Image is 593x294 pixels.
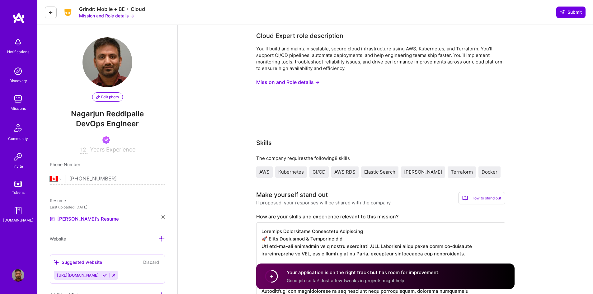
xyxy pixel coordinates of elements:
a: [PERSON_NAME]'s Resume [50,215,119,223]
div: Cloud Expert role description [256,31,343,40]
div: Discovery [9,77,27,84]
span: Kubernetes [278,169,304,175]
span: AWS [259,169,270,175]
label: How are your skills and experience relevant to this mission? [256,213,505,220]
img: discovery [12,65,24,77]
span: Resume [50,198,66,203]
a: User Avatar [10,269,26,282]
span: Years Experience [90,146,135,153]
input: +1 (000) 000-0000 [69,170,165,188]
i: icon PencilPurple [96,95,100,99]
span: Docker [482,169,497,175]
div: Notifications [7,49,29,55]
div: Make yourself stand out [256,190,328,199]
span: Edit photo [96,94,119,100]
img: Company Logo [62,8,74,17]
img: teamwork [12,93,24,105]
span: Phone Number [50,162,80,167]
img: logo [12,12,25,24]
i: Reject [111,273,116,278]
img: User Avatar [82,37,132,87]
button: Mission and Role details → [256,77,320,88]
span: CI/CD [313,169,326,175]
img: User Avatar [12,269,24,282]
span: DevOps Engineer [50,119,165,131]
i: icon SuggestedTeams [54,260,59,265]
button: Submit [556,7,586,18]
div: Invite [13,163,23,170]
div: How to stand out [458,192,505,204]
span: Nagarjun Reddipalle [50,109,165,119]
div: Suggested website [54,259,102,265]
span: Website [50,236,66,241]
img: Resume [50,217,55,222]
div: If proposed, your responses will be shared with the company. [256,199,392,206]
span: AWS RDS [334,169,355,175]
img: Invite [12,151,24,163]
input: XX [80,146,87,154]
div: You’ll build and maintain scalable, secure cloud infrastructure using AWS, Kubernetes, and Terraf... [256,45,505,72]
span: Good job so far! Just a few tweaks in projects might help. [287,278,406,283]
div: [DOMAIN_NAME] [3,217,33,223]
button: Discard [141,259,161,266]
div: Tokens [12,189,25,196]
span: Submit [560,9,582,15]
i: icon Close [162,215,165,219]
img: guide book [12,204,24,217]
div: Skills [256,138,272,147]
div: Grindr: Mobile + BE + Cloud [79,6,145,12]
i: icon BookOpen [462,195,468,201]
div: Community [8,135,28,142]
i: icon LeftArrowDark [48,10,53,15]
span: Terraform [451,169,473,175]
img: Been on Mission [102,136,110,144]
span: [URL][DOMAIN_NAME] [57,273,99,278]
div: Last uploaded: [DATE] [50,204,165,210]
span: Elastic Search [364,169,395,175]
i: icon SendLight [560,10,565,15]
img: Community [11,120,26,135]
h4: Your application is on the right track but has room for improvement. [287,269,440,276]
div: Missions [11,105,26,112]
button: Mission and Role details → [79,12,134,19]
i: Accept [102,273,107,278]
img: tokens [14,181,22,187]
span: [PERSON_NAME] [404,169,442,175]
img: bell [12,36,24,49]
button: Edit photo [92,92,123,102]
div: The company requires the following 8 skills [256,155,505,161]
